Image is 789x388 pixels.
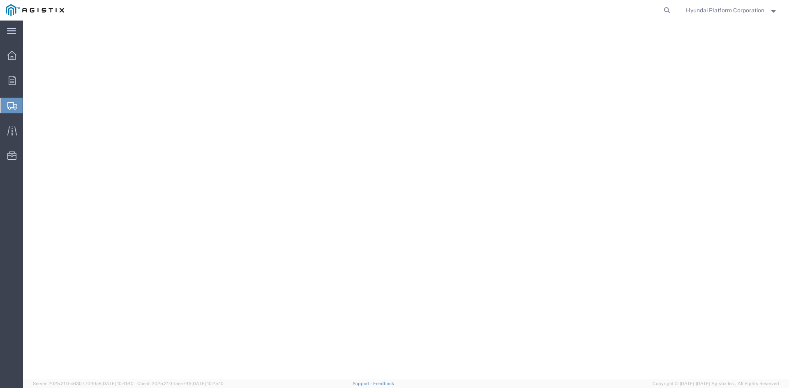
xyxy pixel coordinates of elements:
img: logo [6,4,64,16]
span: [DATE] 10:25:10 [191,381,224,386]
a: Support [353,381,373,386]
span: Client: 2025.21.0-faee749 [137,381,224,386]
span: Hyundai Platform Corporation [686,6,764,15]
iframe: FS Legacy Container [23,21,789,379]
span: Server: 2025.21.0-c63077040a8 [33,381,134,386]
a: Feedback [373,381,394,386]
span: Copyright © [DATE]-[DATE] Agistix Inc., All Rights Reserved [653,380,779,387]
span: [DATE] 10:41:40 [102,381,134,386]
button: Hyundai Platform Corporation [685,5,778,15]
